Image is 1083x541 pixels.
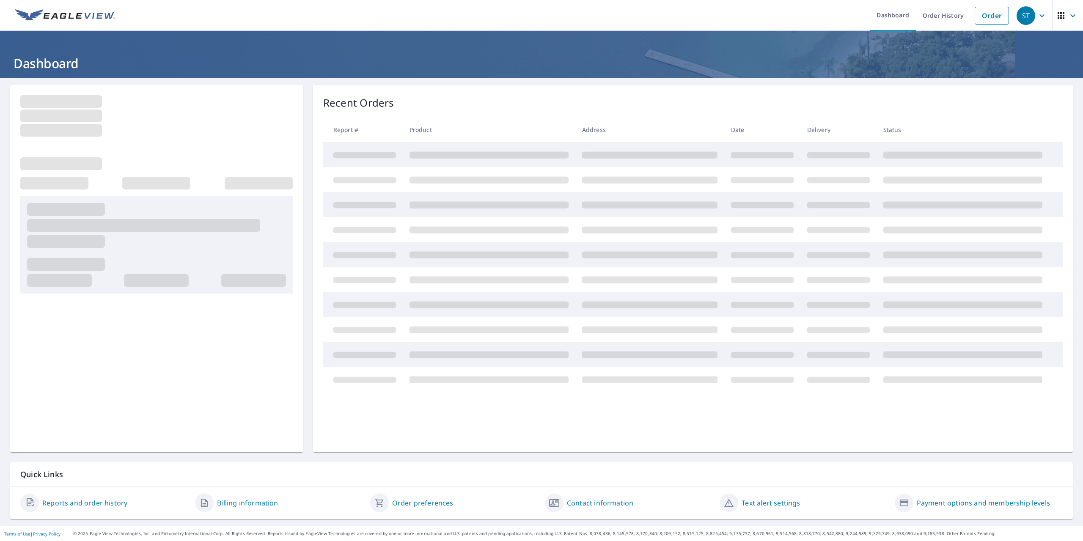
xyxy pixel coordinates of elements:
div: ST [1017,6,1035,25]
a: Contact information [567,498,633,508]
p: Quick Links [20,469,1063,480]
h1: Dashboard [10,55,1073,72]
th: Status [877,117,1049,142]
th: Date [724,117,800,142]
p: Recent Orders [323,95,394,110]
a: Order preferences [392,498,454,508]
a: Terms of Use [4,531,30,537]
th: Report # [323,117,403,142]
a: Privacy Policy [33,531,60,537]
a: Billing information [217,498,278,508]
a: Text alert settings [742,498,800,508]
a: Payment options and membership levels [917,498,1050,508]
a: Reports and order history [42,498,127,508]
p: | [4,531,60,536]
a: Order [975,7,1009,25]
th: Address [575,117,724,142]
th: Product [403,117,575,142]
th: Delivery [800,117,877,142]
img: EV Logo [15,9,115,22]
p: © 2025 Eagle View Technologies, Inc. and Pictometry International Corp. All Rights Reserved. Repo... [73,530,1079,537]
